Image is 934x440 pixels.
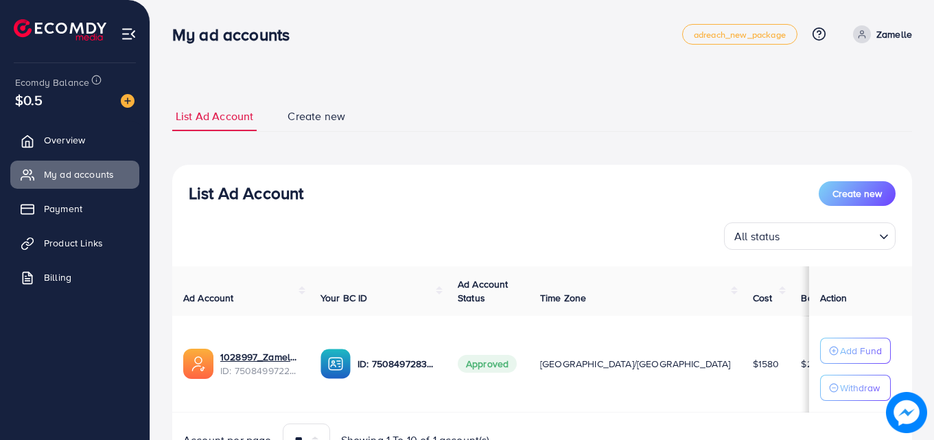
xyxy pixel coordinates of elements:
[44,270,71,284] span: Billing
[876,26,912,43] p: Zamelle
[753,357,780,371] span: $1580
[732,227,783,246] span: All status
[358,356,436,372] p: ID: 7508497283386933255
[820,338,891,364] button: Add Fund
[819,181,896,206] button: Create new
[320,349,351,379] img: ic-ba-acc.ded83a64.svg
[44,133,85,147] span: Overview
[682,24,797,45] a: adreach_new_package
[220,350,299,378] div: <span class='underline'>1028997_Zamelle Pakistan_1748208831279</span></br>7508499722077192209
[44,167,114,181] span: My ad accounts
[458,277,509,305] span: Ad Account Status
[15,76,89,89] span: Ecomdy Balance
[886,392,927,433] img: image
[121,94,135,108] img: image
[121,26,137,42] img: menu
[172,25,301,45] h3: My ad accounts
[832,187,882,200] span: Create new
[10,264,139,291] a: Billing
[44,202,82,216] span: Payment
[10,161,139,188] a: My ad accounts
[540,291,586,305] span: Time Zone
[220,364,299,378] span: ID: 7508499722077192209
[220,350,299,364] a: 1028997_Zamelle Pakistan_1748208831279
[784,224,874,246] input: Search for option
[540,357,731,371] span: [GEOGRAPHIC_DATA]/[GEOGRAPHIC_DATA]
[288,108,345,124] span: Create new
[820,291,848,305] span: Action
[14,19,106,40] img: logo
[189,183,303,203] h3: List Ad Account
[320,291,368,305] span: Your BC ID
[458,355,517,373] span: Approved
[753,291,773,305] span: Cost
[840,343,882,359] p: Add Fund
[820,375,891,401] button: Withdraw
[848,25,912,43] a: Zamelle
[724,222,896,250] div: Search for option
[183,291,234,305] span: Ad Account
[176,108,253,124] span: List Ad Account
[694,30,786,39] span: adreach_new_package
[840,380,880,396] p: Withdraw
[10,195,139,222] a: Payment
[44,236,103,250] span: Product Links
[10,126,139,154] a: Overview
[15,90,43,110] span: $0.5
[183,349,213,379] img: ic-ads-acc.e4c84228.svg
[10,229,139,257] a: Product Links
